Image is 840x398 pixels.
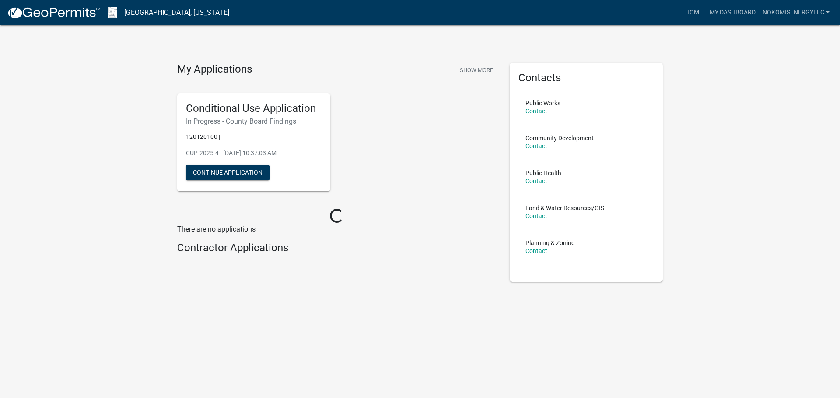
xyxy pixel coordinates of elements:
[124,5,229,20] a: [GEOGRAPHIC_DATA], [US_STATE]
[518,72,654,84] h5: Contacts
[108,7,117,18] img: Waseca County, Minnesota
[525,212,547,219] a: Contact
[525,240,575,246] p: Planning & Zoning
[525,107,547,114] a: Contact
[177,63,252,76] h4: My Applications
[759,4,833,21] a: nokomisenergyllc
[525,170,561,176] p: Public Health
[186,149,322,158] p: CUP-2025-4 - [DATE] 10:37:03 AM
[177,224,497,235] p: There are no applications
[177,242,497,258] wm-workflow-list-section: Contractor Applications
[525,177,547,184] a: Contact
[456,63,497,77] button: Show More
[525,135,594,141] p: Community Development
[186,132,322,142] p: 120120100 |
[186,117,322,125] h6: In Progress - County Board Findings
[706,4,759,21] a: My Dashboard
[525,205,604,211] p: Land & Water Resources/GIS
[525,100,560,106] p: Public Works
[682,4,706,21] a: Home
[525,247,547,254] a: Contact
[525,142,547,149] a: Contact
[186,102,322,115] h5: Conditional Use Application
[177,242,497,254] h4: Contractor Applications
[186,165,269,180] button: Continue Application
